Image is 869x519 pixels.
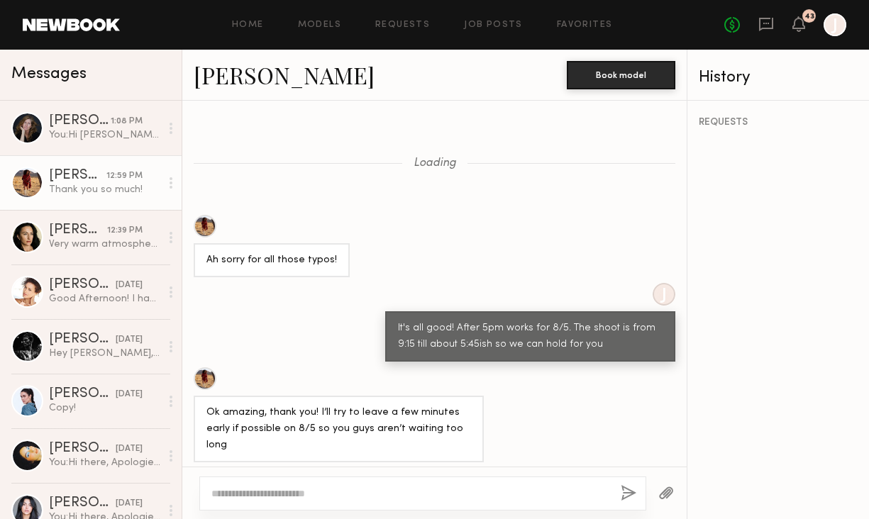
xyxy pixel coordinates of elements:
[49,278,116,292] div: [PERSON_NAME]
[194,60,375,90] a: [PERSON_NAME]
[49,496,116,510] div: [PERSON_NAME]
[116,442,143,456] div: [DATE]
[49,456,160,469] div: You: Hi there, Apologies for the delay—it’s been a hectic few days. I wanted to let you know that...
[49,347,160,360] div: Hey [PERSON_NAME], wanted to let you know that I booked a different job on the 17th. I’m availabl...
[699,69,858,86] div: History
[699,118,858,128] div: REQUESTS
[116,497,143,510] div: [DATE]
[116,333,143,347] div: [DATE]
[116,388,143,401] div: [DATE]
[49,401,160,415] div: Copy!
[49,333,116,347] div: [PERSON_NAME]
[49,169,106,183] div: [PERSON_NAME]
[298,21,341,30] a: Models
[804,13,814,21] div: 43
[206,405,471,454] div: Ok amazing, thank you! I’ll try to leave a few minutes early if possible on 8/5 so you guys aren’...
[398,320,663,353] div: It's all good! After 5pm works for 8/5. The shoot is from 9:15 till about 5:45ish so we can hold ...
[414,157,456,169] span: Loading
[49,128,160,142] div: You: Hi [PERSON_NAME], it was an error on my end and I already connected with Newbook but it's al...
[49,442,116,456] div: [PERSON_NAME]
[567,68,675,80] a: Book model
[49,183,160,196] div: Thank you so much!
[824,13,846,36] a: J
[49,387,116,401] div: [PERSON_NAME]
[106,169,143,183] div: 12:59 PM
[232,21,264,30] a: Home
[557,21,613,30] a: Favorites
[49,238,160,251] div: Very warm atmosphere and team. I thank [PERSON_NAME] for inviting me. It was a pleasure to work w...
[567,61,675,89] button: Book model
[49,114,111,128] div: [PERSON_NAME]
[375,21,430,30] a: Requests
[107,224,143,238] div: 12:39 PM
[11,66,87,82] span: Messages
[111,115,143,128] div: 1:08 PM
[49,292,160,306] div: Good Afternoon! I had my iPhone compromised last month and now seeing this message. If there is s...
[206,252,337,269] div: Ah sorry for all those typos!
[116,279,143,292] div: [DATE]
[464,21,523,30] a: Job Posts
[49,223,107,238] div: [PERSON_NAME]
